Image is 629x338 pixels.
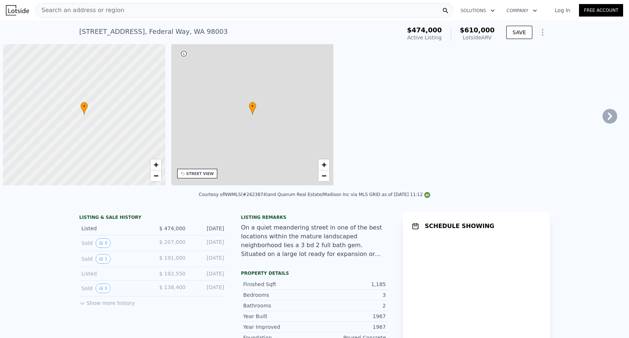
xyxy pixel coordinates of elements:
[186,171,214,177] div: STREET VIEW
[318,170,329,181] a: Zoom out
[243,323,315,331] div: Year Improved
[315,291,386,299] div: 3
[318,159,329,170] a: Zoom in
[6,5,29,15] img: Lotside
[82,225,147,232] div: Listed
[192,270,224,277] div: [DATE]
[81,103,88,110] span: •
[243,313,315,320] div: Year Built
[192,238,224,248] div: [DATE]
[159,284,185,290] span: $ 138,400
[36,6,124,15] span: Search an address or region
[249,103,256,110] span: •
[79,26,228,37] div: [STREET_ADDRESS] , Federal Way , WA 98003
[579,4,623,17] a: Free Account
[407,26,442,34] span: $474,000
[315,281,386,288] div: 1,185
[82,270,147,277] div: Listed
[322,171,326,180] span: −
[243,302,315,309] div: Bathrooms
[241,223,388,259] div: On a quiet meandering street in one of the best locations within the mature landscaped neighborho...
[192,254,224,264] div: [DATE]
[150,170,161,181] a: Zoom out
[153,160,158,169] span: +
[460,34,495,41] div: Lotside ARV
[501,4,543,17] button: Company
[82,238,147,248] div: Sold
[150,159,161,170] a: Zoom in
[243,281,315,288] div: Finished Sqft
[82,254,147,264] div: Sold
[79,214,226,222] div: LISTING & SALE HISTORY
[96,238,111,248] button: View historical data
[159,239,185,245] span: $ 207,000
[192,225,224,232] div: [DATE]
[243,291,315,299] div: Bedrooms
[159,271,185,277] span: $ 192,550
[315,302,386,309] div: 2
[241,214,388,220] div: Listing remarks
[241,270,388,276] div: Property details
[79,296,135,307] button: Show more history
[159,225,185,231] span: $ 474,000
[460,26,495,34] span: $610,000
[315,313,386,320] div: 1967
[546,7,579,14] a: Log In
[96,284,111,293] button: View historical data
[96,254,111,264] button: View historical data
[82,284,147,293] div: Sold
[249,102,256,115] div: •
[455,4,501,17] button: Solutions
[153,171,158,180] span: −
[199,192,430,197] div: Courtesy of NWMLS (#2423874) and Quorum Real Estate/Madison Inc via MLS GRID as of [DATE] 11:12
[424,192,430,198] img: NWMLS Logo
[192,284,224,293] div: [DATE]
[407,35,442,40] span: Active Listing
[535,25,550,40] button: Show Options
[425,222,494,231] h1: SCHEDULE SHOWING
[81,102,88,115] div: •
[322,160,326,169] span: +
[506,26,532,39] button: SAVE
[159,255,185,261] span: $ 191,000
[315,323,386,331] div: 1967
